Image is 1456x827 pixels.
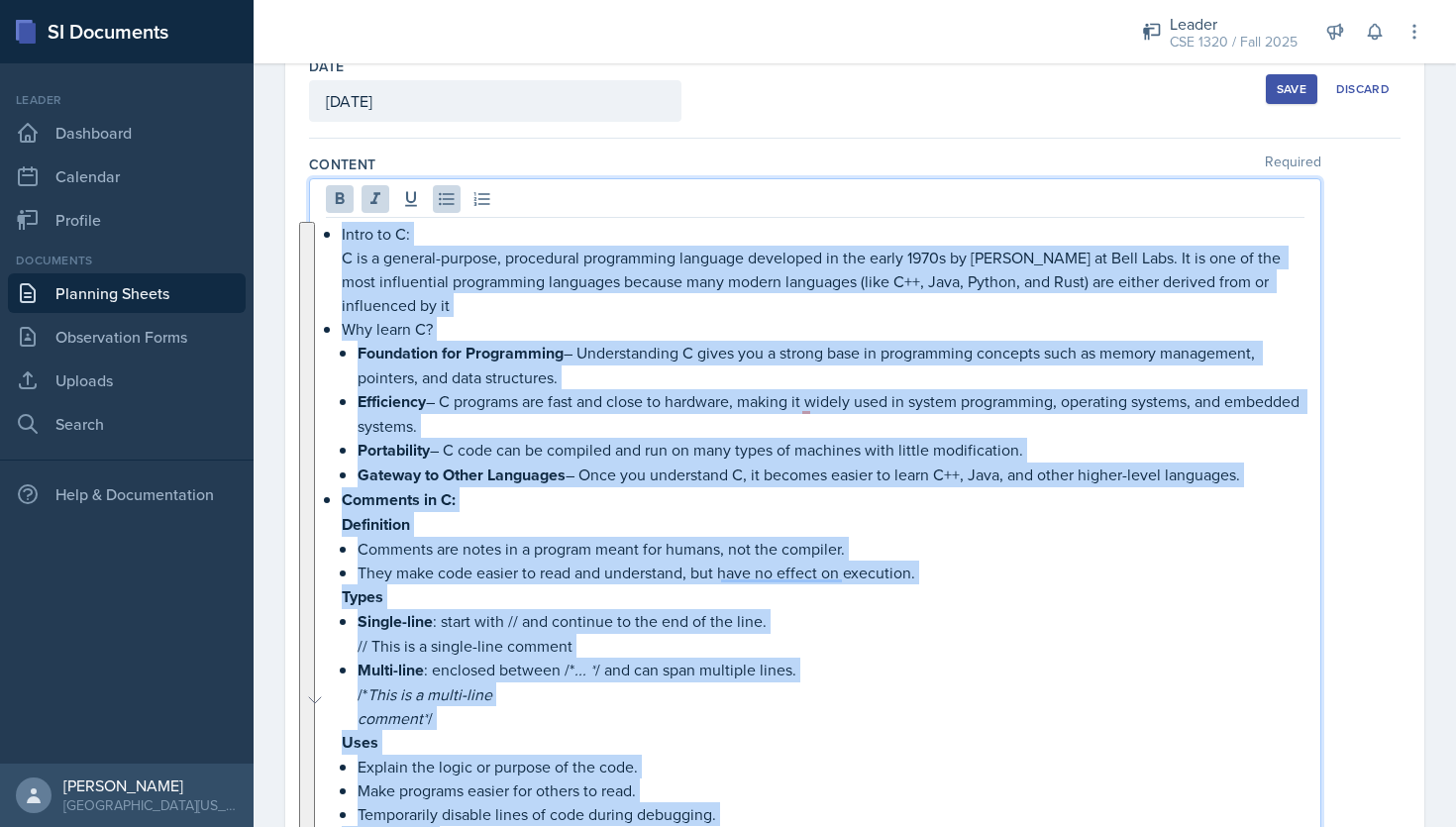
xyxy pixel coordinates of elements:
strong: Definition [342,513,410,536]
p: : start with // and continue to the end of the line. [358,609,1304,634]
p: Comments are notes in a program meant for humans, not the compiler. [358,537,1304,561]
div: Documents [8,252,246,269]
div: [PERSON_NAME] [63,775,238,795]
p: Explain the logic or purpose of the code. [358,755,1304,778]
div: CSE 1320 / Fall 2025 [1170,32,1298,52]
a: Search [8,404,246,444]
div: Help & Documentation [8,474,246,514]
button: Discard [1325,74,1401,104]
p: – C programs are fast and close to hardware, making it widely used in system programming, operati... [358,389,1304,438]
div: Leader [1170,12,1298,36]
label: Content [309,155,375,174]
p: – C code can be compiled and run on many types of machines with little modification. [358,438,1304,463]
p: // This is a single-line comment [358,634,1304,658]
strong: Gateway to Other Languages [358,464,566,486]
strong: Types [342,585,383,608]
p: : enclosed between /* / and can span multiple lines. [358,658,1304,682]
strong: Multi-line [358,659,424,681]
em: comment* [358,707,428,729]
a: Dashboard [8,113,246,153]
p: C is a general-purpose, procedural programming language developed in the early 1970s by [PERSON_N... [342,246,1304,317]
p: / [358,706,1304,730]
em: ... * [574,659,595,680]
div: Discard [1336,81,1390,97]
label: Date [309,56,344,76]
strong: Portability [358,439,430,462]
button: Save [1266,74,1317,104]
div: Leader [8,91,246,109]
a: Uploads [8,361,246,400]
strong: Foundation for Programming [358,342,564,364]
a: Calendar [8,156,246,196]
p: – Once you understand C, it becomes easier to learn C++, Java, and other higher-level languages. [358,463,1304,487]
a: Observation Forms [8,317,246,357]
p: Make programs easier for others to read. [358,778,1304,802]
p: Temporarily disable lines of code during debugging. [358,802,1304,826]
span: Required [1265,155,1321,174]
p: Intro to C: [342,222,1304,246]
a: Planning Sheets [8,273,246,313]
div: Save [1277,81,1306,97]
p: They make code easier to read and understand, but have no effect on execution. [358,561,1304,584]
strong: Comments in C: [342,488,456,511]
strong: Uses [342,731,378,754]
strong: Single-line [358,610,433,633]
strong: Efficiency [358,390,426,413]
p: Why learn C? [342,317,1304,341]
div: [GEOGRAPHIC_DATA][US_STATE] [63,795,238,815]
p: – Understanding C gives you a strong base in programming concepts such as memory management, poin... [358,341,1304,389]
a: Profile [8,200,246,240]
em: This is a multi-line [367,683,492,705]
